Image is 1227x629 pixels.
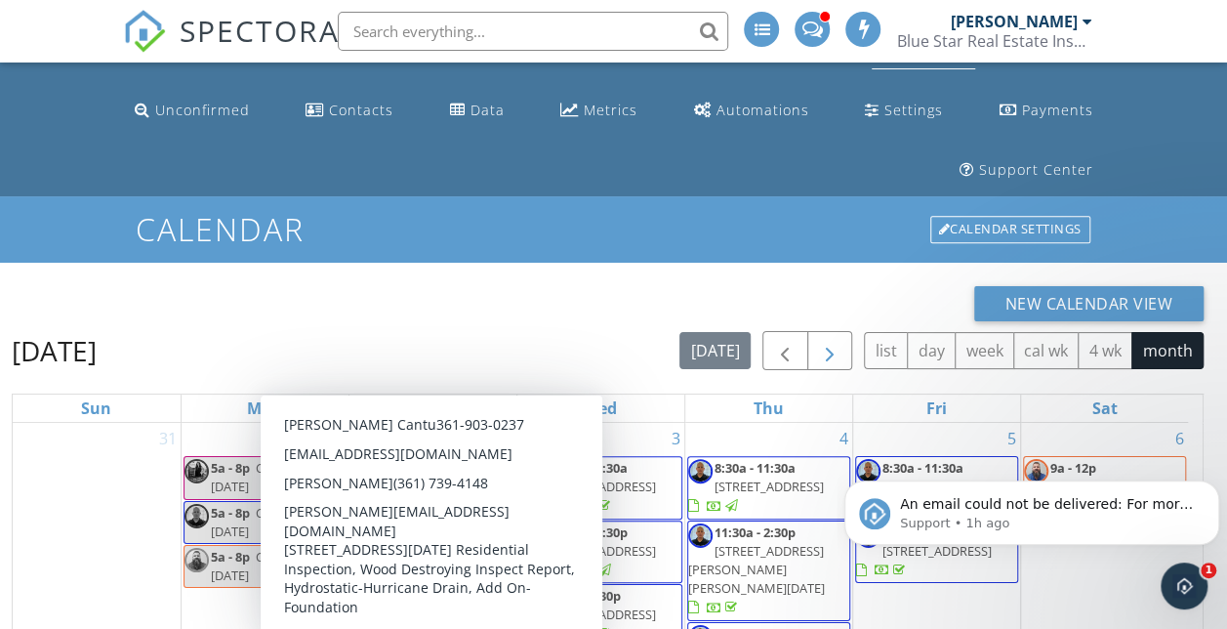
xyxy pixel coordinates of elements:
[442,93,512,129] a: Data
[379,542,488,560] span: [STREET_ADDRESS]
[127,93,258,129] a: Unconfirmed
[896,31,1091,51] div: Blue Star Real Estate Inspection Services
[715,459,796,477] span: 8:30a - 11:30a
[716,101,808,119] div: Automations
[1087,395,1121,422] a: Saturday
[520,524,545,548] img: img_4045_1.jpg
[500,423,516,454] a: Go to September 2, 2025
[211,459,250,477] span: 5a - 8p
[329,101,393,119] div: Contacts
[211,548,309,584] span: CLOSED -[DATE]
[332,423,348,454] a: Go to September 1, 2025
[688,524,713,548] img: img_4045_1.jpg
[951,152,1100,189] a: Support Center
[884,101,943,119] div: Settings
[123,26,340,67] a: SPECTORA
[379,524,460,541] span: 11:30a - 2:30p
[547,459,628,477] span: 8:30a - 10:30a
[184,548,209,572] img: 96d87476bf834f6bab66a5b87d1925f5.jpeg
[352,459,377,483] img: img_4045_1.jpg
[580,395,621,422] a: Wednesday
[864,332,908,370] button: list
[991,93,1100,129] a: Payments
[520,459,545,483] img: img_4045_1.jpg
[1131,332,1204,370] button: month
[950,12,1077,31] div: [PERSON_NAME]
[351,521,514,584] a: 11:30a - 2:30p [STREET_ADDRESS]
[715,478,824,495] span: [STREET_ADDRESS]
[298,93,401,129] a: Contacts
[928,214,1092,245] a: Calendar Settings
[180,10,340,51] span: SPECTORA
[1201,563,1216,578] span: 1
[836,423,852,454] a: Go to September 4, 2025
[379,459,460,477] span: 8:30a - 11:30a
[856,524,992,578] a: 11:30a - 2:30p [STREET_ADDRESS]
[715,524,796,541] span: 11:30a - 2:30p
[243,395,286,422] a: Monday
[12,331,97,370] h2: [DATE]
[520,587,545,611] img: img_4045_1.jpg
[379,587,453,605] span: 2:30p - 5:30p
[930,216,1090,243] div: Calendar Settings
[1003,423,1020,454] a: Go to September 5, 2025
[857,93,951,129] a: Settings
[978,160,1092,179] div: Support Center
[351,456,514,520] a: 8:30a - 11:30a [STREET_ADDRESS][PERSON_NAME]
[77,395,115,422] a: Sunday
[520,524,656,578] a: 11:30a - 2:30p [STREET_ADDRESS][DATE]
[415,395,451,422] a: Tuesday
[837,440,1227,576] iframe: Intercom notifications message
[184,459,209,483] img: headshot.jpg
[155,423,181,454] a: Go to August 31, 2025
[352,459,507,514] a: 8:30a - 11:30a [STREET_ADDRESS][PERSON_NAME]
[552,93,645,129] a: Metrics
[584,101,637,119] div: Metrics
[519,456,682,520] a: 8:30a - 10:30a [STREET_ADDRESS][DATE]
[211,459,309,495] span: CLOSED -[DATE]
[547,587,621,605] span: 2:30p - 5:30p
[1171,423,1188,454] a: Go to September 6, 2025
[922,395,951,422] a: Friday
[668,423,684,454] a: Go to September 3, 2025
[547,524,628,541] span: 11:30a - 2:30p
[762,331,808,371] button: Previous month
[974,286,1205,321] button: New Calendar View
[685,93,816,129] a: Automations (Advanced)
[1021,101,1092,119] div: Payments
[211,504,309,540] span: CLOSED -[DATE]
[211,504,250,522] span: 5a - 8p
[184,504,209,528] img: img_4045_1.jpg
[338,12,728,51] input: Search everything...
[352,478,488,514] span: [STREET_ADDRESS][PERSON_NAME]
[352,524,488,578] a: 11:30a - 2:30p [STREET_ADDRESS]
[1013,332,1080,370] button: cal wk
[688,542,825,597] span: [STREET_ADDRESS][PERSON_NAME][PERSON_NAME][DATE]
[520,542,656,578] span: [STREET_ADDRESS][DATE]
[155,101,250,119] div: Unconfirmed
[688,459,824,514] a: 8:30a - 11:30a [STREET_ADDRESS]
[123,10,166,53] img: The Best Home Inspection Software - Spectora
[520,478,656,514] span: [STREET_ADDRESS][DATE]
[1078,332,1132,370] button: 4 wk
[907,332,956,370] button: day
[470,101,505,119] div: Data
[1161,563,1207,609] iframe: Intercom live chat
[211,548,250,566] span: 5a - 8p
[687,521,850,621] a: 11:30a - 2:30p [STREET_ADDRESS][PERSON_NAME][PERSON_NAME][DATE]
[688,459,713,483] img: img_4045_1.jpg
[519,521,682,584] a: 11:30a - 2:30p [STREET_ADDRESS][DATE]
[688,524,825,616] a: 11:30a - 2:30p [STREET_ADDRESS][PERSON_NAME][PERSON_NAME][DATE]
[520,459,656,514] a: 8:30a - 10:30a [STREET_ADDRESS][DATE]
[136,212,1092,246] h1: Calendar
[679,332,751,370] button: [DATE]
[687,456,850,520] a: 8:30a - 11:30a [STREET_ADDRESS]
[955,332,1014,370] button: week
[352,524,377,548] img: img_4045_1.jpg
[352,587,377,611] img: img_4045_1.jpg
[750,395,788,422] a: Thursday
[807,331,853,371] button: Next month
